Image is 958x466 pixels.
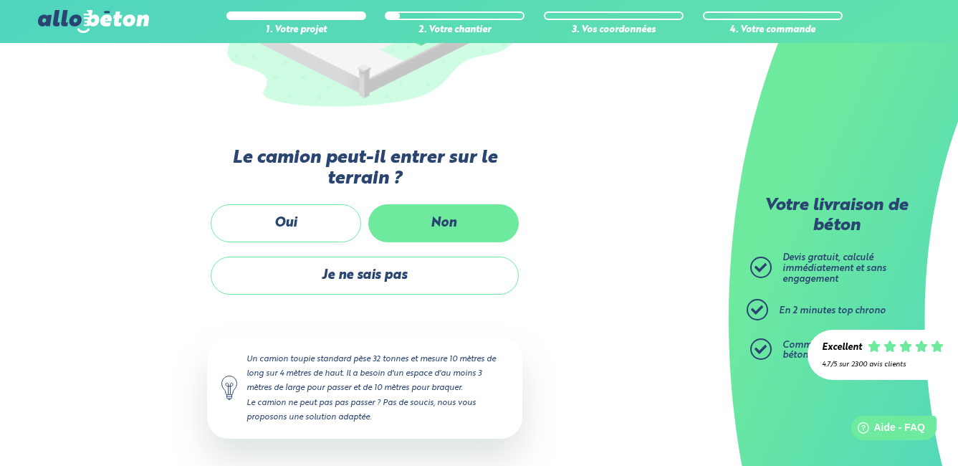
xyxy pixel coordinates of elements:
img: allobéton [38,10,148,33]
label: Oui [211,204,361,242]
label: Non [368,204,519,242]
div: 2. Votre chantier [385,25,524,36]
div: 3. Vos coordonnées [544,25,684,36]
label: Le camion peut-il entrer sur le terrain ? [207,148,522,190]
div: Un camion toupie standard pèse 32 tonnes et mesure 10 mètres de long sur 4 mètres de haut. Il a b... [207,338,522,439]
div: 4. Votre commande [703,25,843,36]
div: 1. Votre projet [226,25,366,36]
label: Je ne sais pas [211,257,519,295]
iframe: Help widget launcher [830,410,942,450]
